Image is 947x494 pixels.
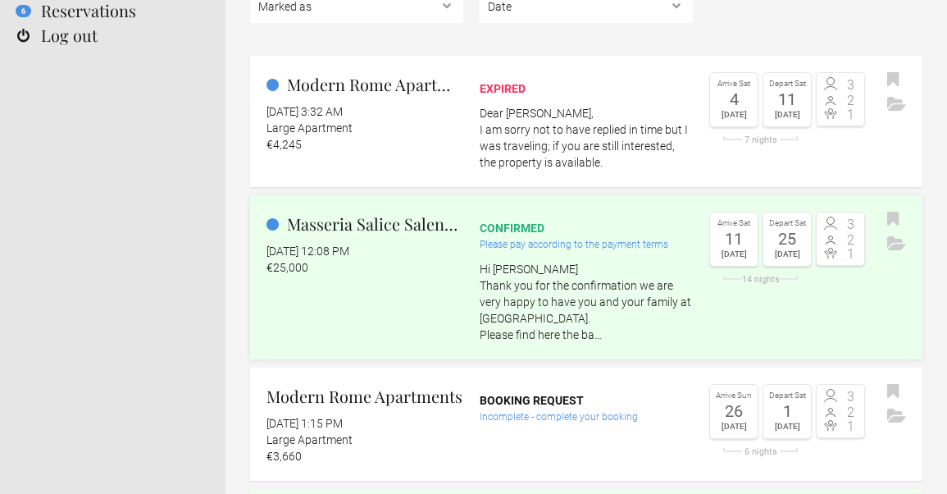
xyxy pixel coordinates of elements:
div: confirmed [480,220,693,236]
div: 4 [714,91,754,107]
span: 1 [840,108,860,121]
flynt-currency: €25,000 [266,261,308,274]
button: Bookmark [883,208,904,232]
button: Bookmark [883,380,904,405]
div: 14 nights [709,275,812,284]
span: 2 [840,406,860,419]
flynt-currency: €3,660 [266,450,302,463]
h2: Masseria Salice Salentino [266,212,463,236]
p: Hi [PERSON_NAME] Thank you for the confirmation we are very happy to have you and your family at ... [480,261,693,343]
div: Arrive Sun [714,389,754,403]
span: 3 [840,218,860,231]
div: 25 [767,231,807,247]
button: Archive [883,93,910,117]
div: [DATE] [767,419,807,434]
span: 3 [840,79,860,92]
button: Archive [883,405,910,429]
flynt-currency: €4,245 [266,138,302,151]
button: Archive [883,232,910,257]
a: Modern Rome Apartments [DATE] 1:15 PM Large Apartment €3,660 Booking request Incomplete - complet... [250,368,922,481]
h2: Modern Rome Apartments [266,384,463,409]
div: Large Apartment [266,120,463,136]
div: [DATE] [714,419,754,434]
button: Bookmark [883,68,904,93]
div: Depart Sat [767,217,807,231]
a: Masseria Salice Salentino [DATE] 12:08 PM €25,000 confirmed Please pay according to the payment t... [250,195,922,359]
flynt-date-display: [DATE] 3:32 AM [266,105,343,118]
div: Incomplete - complete your booking [480,409,693,425]
span: 3 [840,391,860,404]
div: 1 [767,403,807,419]
div: Depart Sat [767,389,807,403]
span: 1 [840,248,860,261]
p: Dear [PERSON_NAME], I am sorry not to have replied in time but I was traveling; if you are still ... [480,105,693,171]
div: 11 [714,231,754,247]
div: [DATE] [714,107,754,122]
div: 6 nights [709,447,812,456]
div: Booking request [480,392,693,409]
flynt-date-display: [DATE] 12:08 PM [266,245,349,258]
div: Please pay according to the payment terms [480,236,693,253]
span: 2 [840,94,860,107]
span: 2 [840,234,860,247]
h2: Modern Rome Apartments [266,72,463,97]
div: Arrive Sat [714,217,754,231]
div: 11 [767,91,807,107]
div: 7 nights [709,135,812,144]
div: Large Apartment [266,432,463,448]
div: Arrive Sat [714,77,754,91]
div: [DATE] [714,247,754,262]
a: Modern Rome Apartments [DATE] 3:32 AM Large Apartment €4,245 expired Dear [PERSON_NAME],I am sorr... [250,56,922,187]
div: [DATE] [767,247,807,262]
div: Depart Sat [767,77,807,91]
div: [DATE] [767,107,807,122]
div: expired [480,80,693,97]
div: 26 [714,403,754,419]
span: 1 [840,420,860,433]
flynt-date-display: [DATE] 1:15 PM [266,417,343,430]
flynt-notification-badge: 6 [16,5,31,17]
